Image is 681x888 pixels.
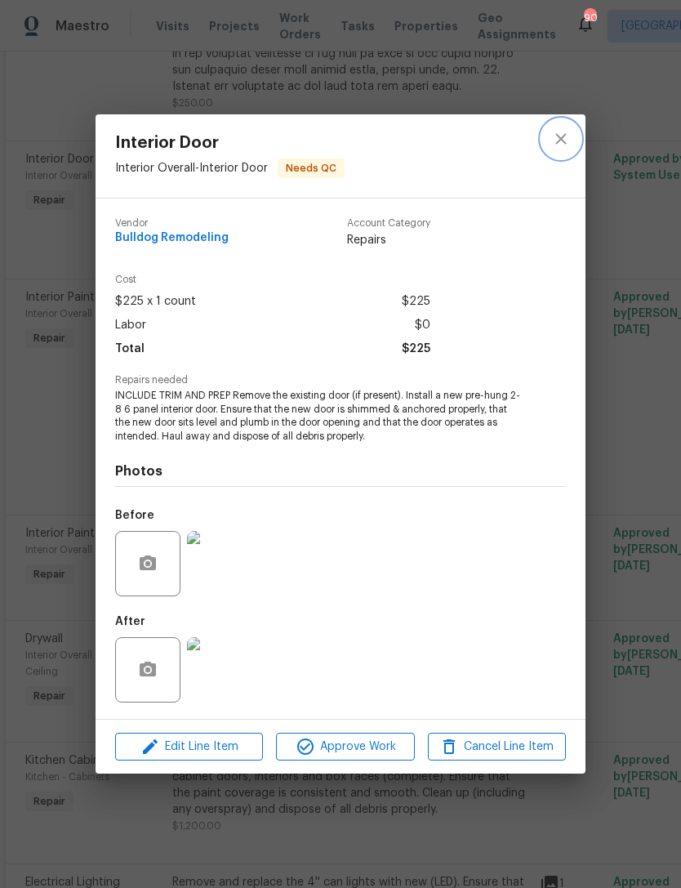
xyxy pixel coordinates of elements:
span: $225 [402,290,430,314]
span: Interior Door [115,134,345,152]
button: Edit Line Item [115,733,263,761]
button: Cancel Line Item [428,733,566,761]
span: Total [115,337,145,361]
h5: After [115,616,145,627]
span: Needs QC [279,160,343,176]
h4: Photos [115,463,566,480]
span: Approve Work [281,737,409,757]
span: $225 [402,337,430,361]
button: Approve Work [276,733,414,761]
span: Labor [115,314,146,337]
span: Account Category [347,218,430,229]
span: Edit Line Item [120,737,258,757]
span: Vendor [115,218,229,229]
div: 90 [584,10,595,26]
button: close [541,119,581,158]
span: $225 x 1 count [115,290,196,314]
span: $0 [415,314,430,337]
span: Cost [115,274,430,285]
span: Repairs needed [115,375,566,386]
span: INCLUDE TRIM AND PREP Remove the existing door (if present). Install a new pre-hung 2-8 6 panel i... [115,389,521,444]
span: Interior Overall - Interior Door [115,162,268,173]
h5: Before [115,510,154,521]
span: Repairs [347,232,430,248]
span: Bulldog Remodeling [115,232,229,244]
span: Cancel Line Item [433,737,561,757]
